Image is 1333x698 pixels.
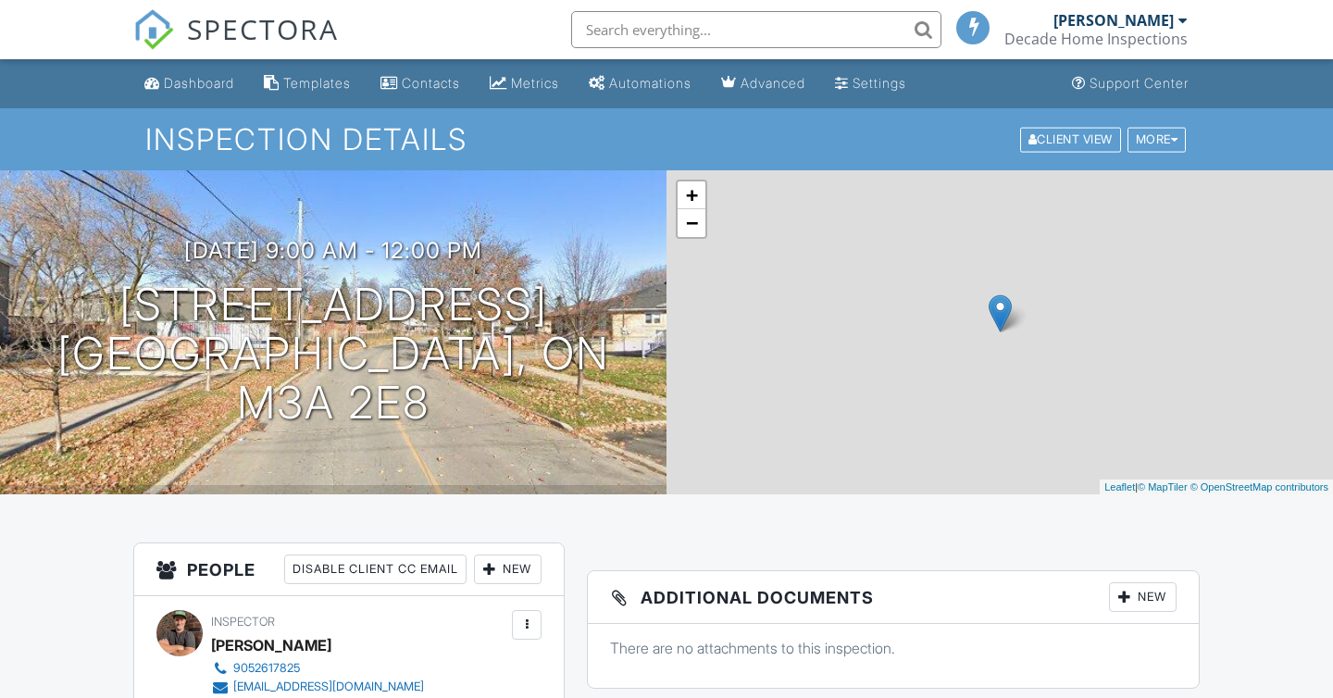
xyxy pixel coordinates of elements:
a: 9052617825 [211,659,424,678]
div: [PERSON_NAME] [211,631,331,659]
h1: [STREET_ADDRESS] [GEOGRAPHIC_DATA], ON M3A 2E8 [30,280,637,427]
a: Dashboard [137,67,242,101]
div: Metrics [511,75,559,91]
a: © MapTiler [1138,481,1188,492]
a: Advanced [714,67,813,101]
div: 9052617825 [233,661,300,676]
a: [EMAIL_ADDRESS][DOMAIN_NAME] [211,678,424,696]
h3: People [134,543,564,596]
h3: Additional Documents [588,571,1199,624]
div: | [1100,480,1333,495]
a: © OpenStreetMap contributors [1190,481,1328,492]
a: Support Center [1065,67,1196,101]
a: Zoom out [678,209,705,237]
p: There are no attachments to this inspection. [610,638,1177,658]
div: [PERSON_NAME] [1053,11,1174,30]
div: Automations [609,75,691,91]
a: Templates [256,67,358,101]
div: Decade Home Inspections [1004,30,1188,48]
div: New [1109,582,1177,612]
div: Contacts [402,75,460,91]
a: Client View [1018,131,1126,145]
div: New [474,555,542,584]
a: Contacts [373,67,467,101]
a: SPECTORA [133,25,339,64]
div: Dashboard [164,75,234,91]
input: Search everything... [571,11,941,48]
div: Settings [853,75,906,91]
div: Disable Client CC Email [284,555,467,584]
div: Advanced [741,75,805,91]
h3: [DATE] 9:00 am - 12:00 pm [184,238,482,263]
a: Automations (Basic) [581,67,699,101]
div: [EMAIL_ADDRESS][DOMAIN_NAME] [233,679,424,694]
h1: Inspection Details [145,123,1188,156]
a: Leaflet [1104,481,1135,492]
a: Settings [828,67,914,101]
a: Zoom in [678,181,705,209]
span: Inspector [211,615,275,629]
div: Client View [1020,127,1121,152]
div: More [1127,127,1187,152]
img: The Best Home Inspection Software - Spectora [133,9,174,50]
div: Support Center [1090,75,1189,91]
a: Metrics [482,67,567,101]
div: Templates [283,75,351,91]
span: SPECTORA [187,9,339,48]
